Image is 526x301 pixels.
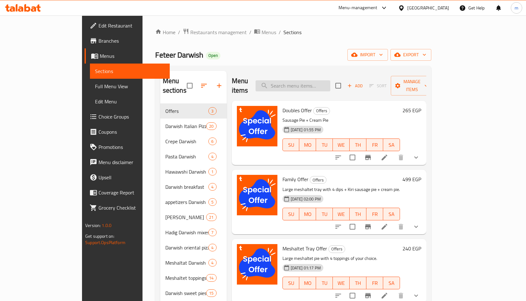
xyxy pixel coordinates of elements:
a: Coupons [85,124,170,139]
div: Meshaltet toppings14 [160,270,227,286]
img: Meshaltet Tray Offer [237,244,277,285]
span: 4 [209,260,216,266]
button: MO [299,277,316,289]
span: Add [346,82,364,89]
span: Meshaltet Tray Offer [282,244,327,253]
span: Full Menu View [95,83,165,90]
h2: Menu items [232,76,248,95]
span: Choice Groups [98,113,165,120]
div: items [208,183,216,191]
div: Darwish breakfast [165,183,209,191]
button: TH [350,138,366,151]
div: items [208,138,216,145]
div: Offers [310,176,326,184]
span: Version: [85,221,101,230]
div: Menu-management [339,4,377,12]
a: Coverage Report [85,185,170,200]
a: Edit menu item [381,223,388,230]
span: [DATE] 02:00 PM [288,196,323,202]
div: Offers [313,107,330,115]
span: 4 [209,184,216,190]
span: TH [352,210,364,219]
span: FR [369,140,381,150]
button: delete [393,219,409,234]
span: FR [369,279,381,288]
div: Offers3 [160,103,227,119]
span: Pasta Darwish [165,153,209,160]
div: items [206,274,216,282]
span: Upsell [98,174,165,181]
button: FR [366,208,383,220]
span: Darwish sweet pies [165,289,206,297]
span: TU [319,279,330,288]
span: Add item [345,81,365,91]
span: Offers [165,107,209,115]
li: / [249,28,251,36]
span: 20 [206,123,216,129]
span: TU [319,210,330,219]
span: appetizers Darwish [165,198,209,206]
div: items [208,244,216,251]
button: SA [383,277,400,289]
div: Hawawshi Darwish [165,168,209,175]
span: 5 [209,199,216,205]
span: Select section [332,79,345,92]
button: delete [393,150,409,165]
div: Fateer Hadiq Darwish [165,213,206,221]
a: Choice Groups [85,109,170,124]
p: Sausage Pie + Cream Pie [282,116,400,124]
div: Darwish breakfast4 [160,179,227,194]
button: export [390,49,431,61]
input: search [256,80,330,91]
button: show more [409,150,424,165]
h6: 265 EGP [402,106,421,115]
svg: Show Choices [412,154,420,161]
li: / [178,28,180,36]
div: Offers [328,245,345,253]
span: Hadig Darwish mixes [165,229,209,236]
div: Crepe Darwish [165,138,209,145]
div: Meshaltat Darwish [165,259,209,267]
a: Promotions [85,139,170,155]
button: TU [316,208,333,220]
p: Large meshaltet pie with 4 toppings of your choice. [282,255,400,262]
button: TU [316,138,333,151]
a: Edit Menu [90,94,170,109]
span: Sections [95,67,165,75]
span: Sort sections [196,78,212,93]
span: Darwish Italian Pizza [165,122,206,130]
a: Grocery Checklist [85,200,170,215]
span: SA [386,140,397,150]
a: Menus [254,28,276,36]
span: Offers [329,245,345,253]
span: [PERSON_NAME] [165,213,206,221]
div: Darwish oriental pizza [165,244,209,251]
a: Edit Restaurant [85,18,170,33]
nav: breadcrumb [155,28,431,36]
span: Coupons [98,128,165,136]
div: Meshaltat Darwish4 [160,255,227,270]
span: Offers [314,107,330,114]
span: Family Offer [282,175,308,184]
button: SU [282,277,300,289]
button: FR [366,138,383,151]
button: show more [409,219,424,234]
button: TU [316,277,333,289]
span: Select to update [346,151,359,164]
span: SU [285,140,297,150]
span: Promotions [98,143,165,151]
a: Menus [85,48,170,64]
a: Full Menu View [90,79,170,94]
div: [GEOGRAPHIC_DATA] [407,4,449,11]
div: Hadig Darwish mixes7 [160,225,227,240]
div: Meshaltet toppings [165,274,206,282]
span: Menus [262,28,276,36]
span: WE [335,210,347,219]
span: Select section first [365,81,391,91]
div: Open [206,52,220,59]
span: Open [206,53,220,58]
button: WE [333,208,350,220]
